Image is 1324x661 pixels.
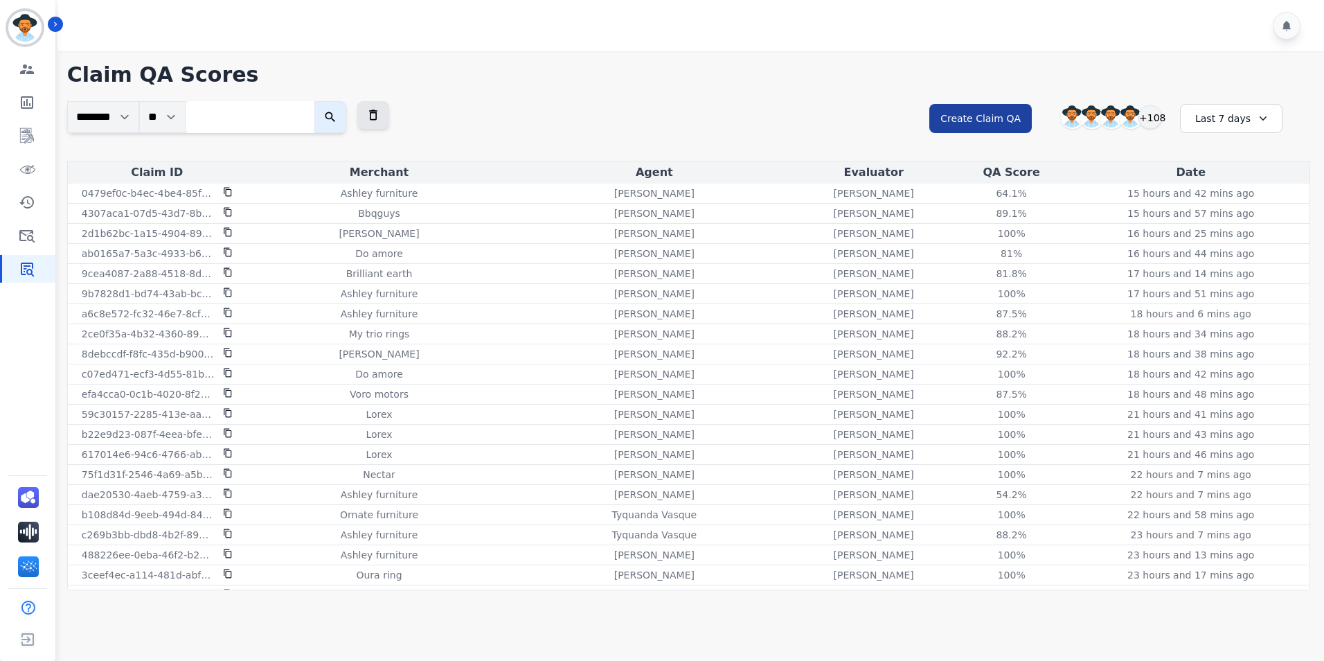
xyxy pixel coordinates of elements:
button: Create Claim QA [929,104,1032,133]
div: QA Score [954,164,1069,181]
p: [PERSON_NAME] [339,227,419,240]
p: 21 hours and 41 mins ago [1127,407,1254,421]
p: [PERSON_NAME] [834,407,914,421]
p: dae20530-4aeb-4759-a38a-0e0fac6b6e6c [82,488,215,502]
p: 15 hours and 57 mins ago [1127,206,1254,220]
p: 16 hours and 44 mins ago [1127,247,1254,261]
p: [PERSON_NAME] [834,307,914,321]
div: 88.2 % [981,528,1043,542]
p: 23 hours and 7 mins ago [1131,528,1251,542]
p: 617014e6-94c6-4766-abf7-ddba04b46a39 [82,448,215,461]
h1: Claim QA Scores [67,62,1310,87]
p: 22 hours and 7 mins ago [1131,488,1251,502]
p: [PERSON_NAME] [614,548,695,562]
p: 22 hours and 7 mins ago [1131,468,1251,482]
p: Ashley furniture [341,287,418,301]
p: Do amore [355,247,403,261]
p: Ornate furniture [340,508,418,522]
p: [PERSON_NAME] [614,428,695,441]
div: Evaluator [799,164,948,181]
p: Tyquanda Vasque [612,508,697,522]
p: [PERSON_NAME] [614,407,695,421]
p: Voro motors [350,387,409,401]
p: [PERSON_NAME] [614,568,695,582]
div: 89.1 % [981,206,1043,220]
p: 17 hours and 51 mins ago [1127,287,1254,301]
p: [PERSON_NAME] [614,307,695,321]
div: 81 % [981,247,1043,261]
p: 18 hours and 38 mins ago [1127,347,1254,361]
p: [PERSON_NAME] [614,367,695,381]
p: [PERSON_NAME] [834,387,914,401]
div: 100 % [981,568,1043,582]
p: 18 hours and 42 mins ago [1127,367,1254,381]
div: Merchant [249,164,509,181]
p: Moissaniteco [348,588,411,602]
p: [PERSON_NAME] [834,267,914,281]
p: [PERSON_NAME] [834,528,914,542]
p: Ashley furniture [341,186,418,200]
div: 92.2 % [981,347,1043,361]
div: 64.1 % [981,186,1043,200]
div: 100 % [981,468,1043,482]
p: [PERSON_NAME] [614,267,695,281]
p: [PERSON_NAME] [834,287,914,301]
p: 21 hours and 46 mins ago [1127,448,1254,461]
div: 100 % [981,367,1043,381]
p: 9cea4087-2a88-4518-8d9c-dc87e6019e90 [82,267,215,281]
p: b22e9d23-087f-4eea-bfee-674ff33f76b2 [82,428,215,441]
div: 87.5 % [981,307,1043,321]
p: [PERSON_NAME] [614,488,695,502]
p: [PERSON_NAME] [834,548,914,562]
p: 18 hours and 6 mins ago [1131,307,1251,321]
p: Ashley furniture [341,548,418,562]
p: Oura ring [356,568,402,582]
p: 23 hours and 13 mins ago [1127,548,1254,562]
p: c07ed471-ecf3-4d55-81bb-ca19f05fda63 [82,367,215,381]
p: [PERSON_NAME] [614,347,695,361]
p: [PERSON_NAME] [614,227,695,240]
p: Ashley furniture [341,488,418,502]
p: [PERSON_NAME] [834,227,914,240]
p: [PERSON_NAME] [834,347,914,361]
p: [PERSON_NAME] [834,367,914,381]
div: 88.2 % [981,327,1043,341]
p: [PERSON_NAME] [614,468,695,482]
p: 18 hours and 34 mins ago [1127,327,1254,341]
p: Lorex [366,407,392,421]
p: 0479ef0c-b4ec-4be4-85f5-286b5983141d [82,186,215,200]
div: Last 7 days [1180,104,1282,133]
p: 75f1d31f-2546-4a69-a5ba-5dfb92a3bc92 [82,468,215,482]
img: Bordered avatar [8,11,42,44]
p: [PERSON_NAME] [339,347,419,361]
p: Tyquanda Vasque [612,528,697,542]
p: 23 hours and 17 mins ago [1127,568,1254,582]
div: Agent [515,164,794,181]
p: 4307aca1-07d5-43d7-8b37-43dd5763e9fd [82,206,215,220]
div: 100 % [981,588,1043,602]
p: 22 hours and 58 mins ago [1127,508,1254,522]
p: 9b7828d1-bd74-43ab-bc5d-d796baf87c39 [82,287,215,301]
p: My trio rings [349,327,410,341]
div: 100 % [981,508,1043,522]
p: 23 hours and 30 mins ago [1127,588,1254,602]
p: [PERSON_NAME] [834,247,914,261]
p: [PERSON_NAME] [614,588,695,602]
p: ab0165a7-5a3c-4933-b6df-10856dc8afdc [82,247,215,261]
p: 2ce0f35a-4b32-4360-89ed-9c6bf2d4f8c4 [82,327,215,341]
p: Lorex [366,448,392,461]
p: Do amore [355,367,403,381]
div: 54.2 % [981,488,1043,502]
div: 100 % [981,548,1043,562]
div: 100 % [981,227,1043,240]
p: 8debccdf-f8fc-435d-b900-def6a7b48bb6 [82,347,215,361]
p: 488226ee-0eba-46f2-b21d-ca918ed5acd0 [82,548,215,562]
p: [PERSON_NAME] [834,206,914,220]
p: [PERSON_NAME] [834,428,914,441]
p: 16 hours and 25 mins ago [1127,227,1254,240]
div: +108 [1138,105,1162,129]
div: 100 % [981,287,1043,301]
div: Date [1075,164,1307,181]
p: [PERSON_NAME] [614,186,695,200]
p: c269b3bb-dbd8-4b2f-89e7-dfe9559ff925 [82,528,215,542]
